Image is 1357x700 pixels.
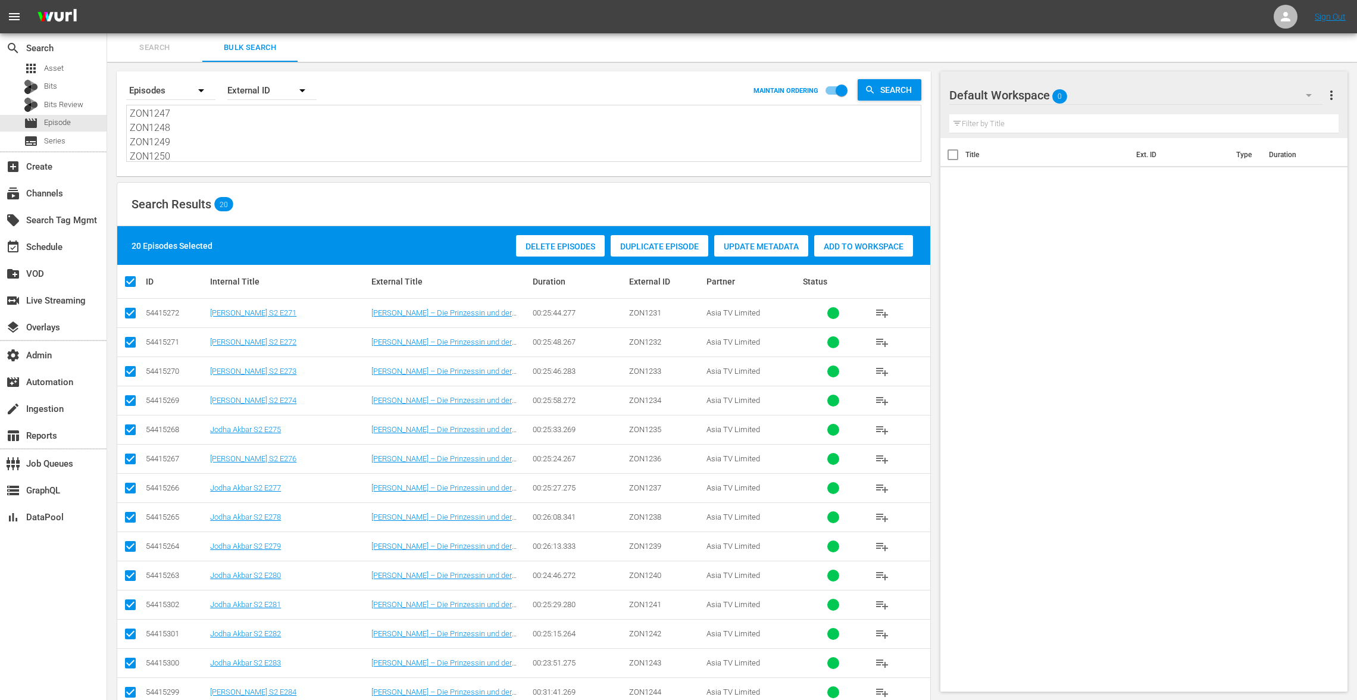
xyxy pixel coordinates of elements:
[875,598,889,612] span: playlist_add
[371,337,517,355] a: [PERSON_NAME] – Die Prinzessin und der Mogul S2 E272
[146,337,207,346] div: 54415271
[371,277,529,286] div: External Title
[533,337,626,346] div: 00:25:48.267
[6,293,20,308] span: Live Streaming
[533,454,626,463] div: 00:25:24.267
[868,445,896,473] button: playlist_add
[210,658,281,667] a: Jodha Akbar S2 E283
[875,656,889,670] span: playlist_add
[6,240,20,254] span: Schedule
[868,532,896,561] button: playlist_add
[6,510,20,524] span: DataPool
[629,658,661,667] span: ZON1243
[146,396,207,405] div: 54415269
[210,396,296,405] a: [PERSON_NAME] S2 E274
[706,277,799,286] div: Partner
[1324,88,1339,102] span: more_vert
[210,687,296,696] a: [PERSON_NAME] S2 E284
[210,629,281,638] a: Jodha Akbar S2 E282
[868,649,896,677] button: playlist_add
[371,542,517,560] a: [PERSON_NAME] – Die Prinzessin und der Mogul S2 E279
[868,561,896,590] button: playlist_add
[210,425,281,434] a: Jodha Akbar S2 E275
[6,320,20,335] span: Overlays
[875,306,889,320] span: playlist_add
[868,357,896,386] button: playlist_add
[868,386,896,415] button: playlist_add
[371,367,517,385] a: [PERSON_NAME] – Die Prinzessin und der Mogul S2 E273
[371,425,517,443] a: [PERSON_NAME] – Die Prinzessin und der Mogul S2 E275
[875,568,889,583] span: playlist_add
[868,328,896,357] button: playlist_add
[706,308,760,317] span: Asia TV Limited
[706,425,760,434] span: Asia TV Limited
[371,396,517,414] a: [PERSON_NAME] – Die Prinzessin und der Mogul S2 E274
[227,74,317,107] div: External ID
[6,213,20,227] span: Search Tag Mgmt
[210,308,296,317] a: [PERSON_NAME] S2 E271
[858,79,921,101] button: Search
[706,337,760,346] span: Asia TV Limited
[533,571,626,580] div: 00:24:46.272
[875,423,889,437] span: playlist_add
[7,10,21,24] span: menu
[371,629,517,647] a: [PERSON_NAME] – Die Prinzessin und der Mogul S2 E282
[629,337,661,346] span: ZON1232
[44,62,64,74] span: Asset
[706,542,760,551] span: Asia TV Limited
[753,87,818,95] p: MAINTAIN ORDERING
[516,242,605,251] span: Delete Episodes
[146,687,207,696] div: 54415299
[44,135,65,147] span: Series
[1315,12,1346,21] a: Sign Out
[533,277,626,286] div: Duration
[611,242,708,251] span: Duplicate Episode
[1129,138,1229,171] th: Ext. ID
[875,452,889,466] span: playlist_add
[126,74,215,107] div: Episodes
[533,367,626,376] div: 00:25:46.283
[629,308,661,317] span: ZON1231
[132,197,211,211] span: Search Results
[6,483,20,498] span: GraphQL
[629,629,661,638] span: ZON1242
[706,454,760,463] span: Asia TV Limited
[706,571,760,580] span: Asia TV Limited
[210,512,281,521] a: Jodha Akbar S2 E278
[516,235,605,257] button: Delete Episodes
[533,483,626,492] div: 00:25:27.275
[814,235,913,257] button: Add to Workspace
[146,277,207,286] div: ID
[146,542,207,551] div: 54415264
[611,235,708,257] button: Duplicate Episode
[6,41,20,55] span: Search
[132,240,212,252] div: 20 Episodes Selected
[533,542,626,551] div: 00:26:13.333
[868,415,896,444] button: playlist_add
[1052,84,1067,109] span: 0
[803,277,864,286] div: Status
[6,348,20,362] span: Admin
[875,510,889,524] span: playlist_add
[146,658,207,667] div: 54415300
[706,658,760,667] span: Asia TV Limited
[533,600,626,609] div: 00:25:29.280
[6,402,20,416] span: Ingestion
[714,235,808,257] button: Update Metadata
[533,396,626,405] div: 00:25:58.272
[629,483,661,492] span: ZON1237
[875,539,889,554] span: playlist_add
[533,512,626,521] div: 00:26:08.341
[371,308,517,326] a: [PERSON_NAME] – Die Prinzessin und der Mogul S2 E271
[629,454,661,463] span: ZON1236
[706,512,760,521] span: Asia TV Limited
[706,629,760,638] span: Asia TV Limited
[114,41,195,55] span: Search
[24,134,38,148] span: Series
[210,41,290,55] span: Bulk Search
[146,571,207,580] div: 54415263
[146,454,207,463] div: 54415267
[1324,81,1339,110] button: more_vert
[949,79,1323,112] div: Default Workspace
[1262,138,1333,171] th: Duration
